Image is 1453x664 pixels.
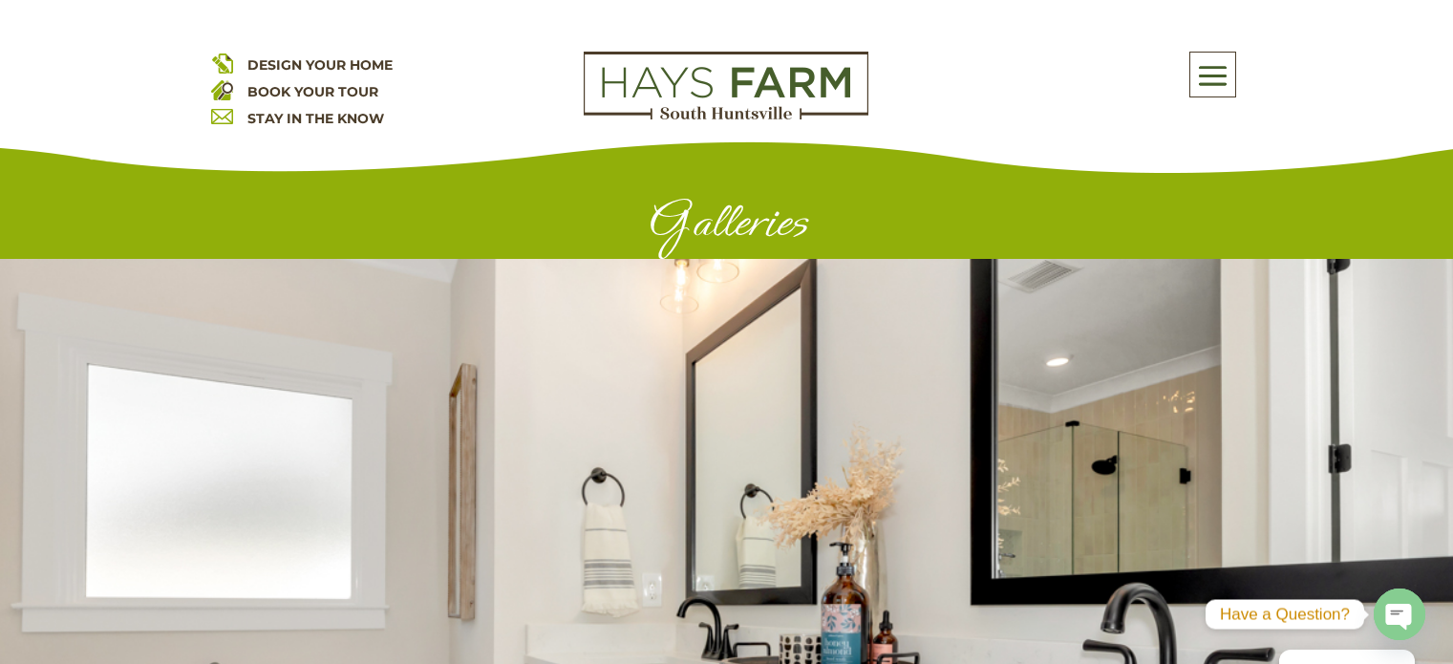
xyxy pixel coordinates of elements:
a: STAY IN THE KNOW [247,110,384,127]
h1: Galleries [211,193,1243,259]
img: book your home tour [211,78,233,100]
a: hays farm homes huntsville development [584,107,868,124]
img: Logo [584,52,868,120]
a: BOOK YOUR TOUR [247,83,378,100]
